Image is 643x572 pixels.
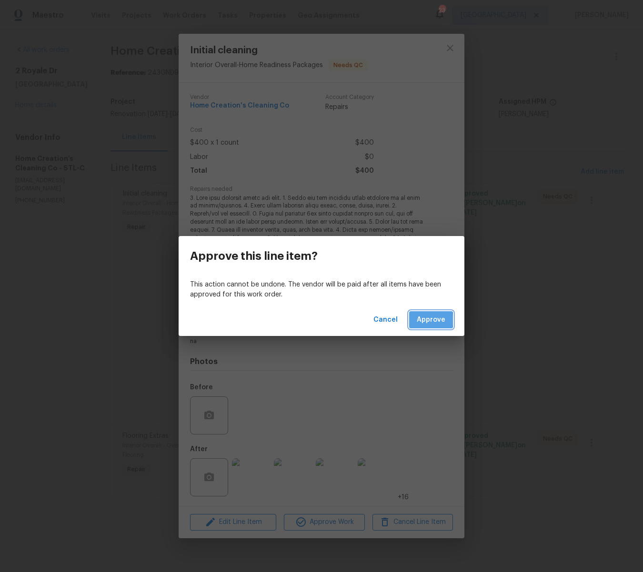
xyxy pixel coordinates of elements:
[190,280,453,300] p: This action cannot be undone. The vendor will be paid after all items have been approved for this...
[417,314,445,326] span: Approve
[370,311,402,329] button: Cancel
[190,249,318,263] h3: Approve this line item?
[409,311,453,329] button: Approve
[373,314,398,326] span: Cancel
